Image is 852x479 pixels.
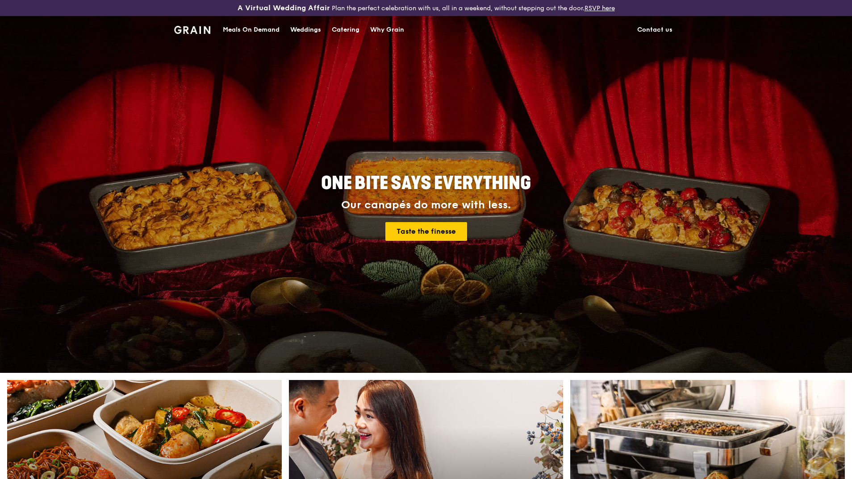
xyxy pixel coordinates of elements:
a: Taste the finesse [385,222,467,241]
a: RSVP here [585,4,615,12]
h3: A Virtual Wedding Affair [238,4,330,12]
a: GrainGrain [174,16,210,42]
span: ONE BITE SAYS EVERYTHING [321,173,531,194]
img: Grain [174,26,210,34]
div: Catering [332,17,359,43]
div: Plan the perfect celebration with us, all in a weekend, without stepping out the door. [169,4,683,12]
a: Catering [326,17,365,43]
div: Meals On Demand [223,17,280,43]
div: Weddings [290,17,321,43]
a: Weddings [285,17,326,43]
div: Our canapés do more with less. [265,199,587,211]
a: Why Grain [365,17,409,43]
a: Contact us [632,17,678,43]
div: Why Grain [370,17,404,43]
